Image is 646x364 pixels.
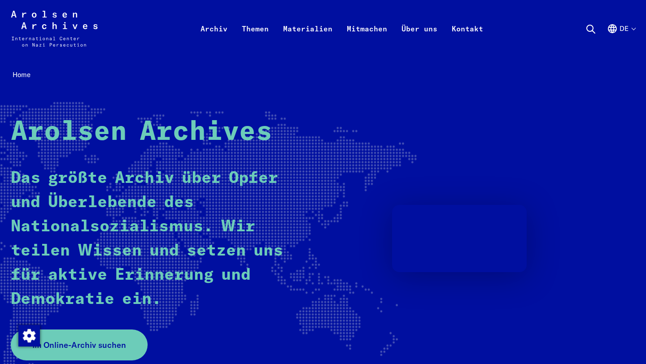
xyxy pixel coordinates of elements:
[11,119,272,146] strong: Arolsen Archives
[11,68,635,82] nav: Breadcrumb
[340,22,394,57] a: Mitmachen
[276,22,340,57] a: Materialien
[394,22,445,57] a: Über uns
[18,325,40,347] img: Zustimmung ändern
[11,329,148,360] a: Im Online-Archiv suchen
[11,166,289,312] p: Das größte Archiv über Opfer und Überlebende des Nationalsozialismus. Wir teilen Wissen und setze...
[13,70,31,79] span: Home
[193,11,490,47] nav: Primär
[32,339,126,351] span: Im Online-Archiv suchen
[193,22,235,57] a: Archiv
[607,23,635,56] button: Deutsch, Sprachauswahl
[235,22,276,57] a: Themen
[445,22,490,57] a: Kontakt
